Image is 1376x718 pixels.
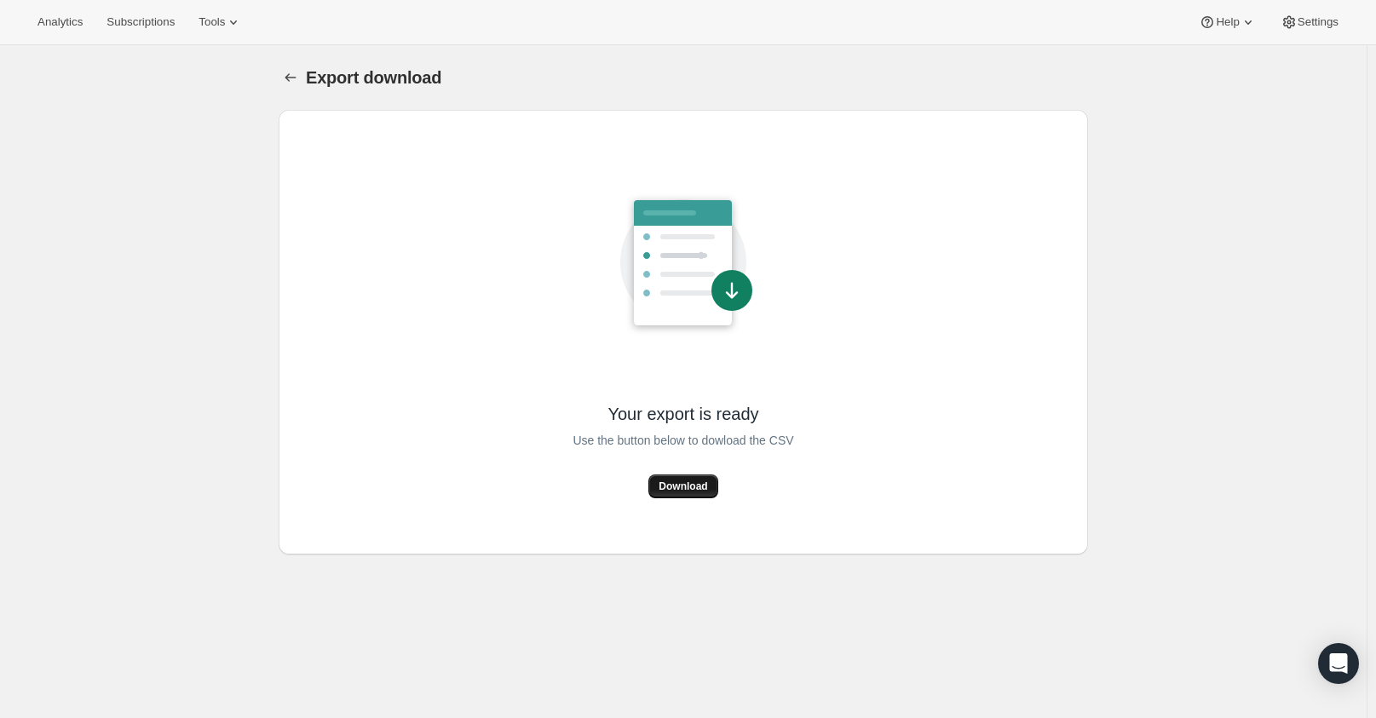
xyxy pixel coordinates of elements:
[27,10,93,34] button: Analytics
[37,15,83,29] span: Analytics
[279,66,302,89] button: Export download
[1298,15,1339,29] span: Settings
[648,474,717,498] button: Download
[188,10,252,34] button: Tools
[1189,10,1266,34] button: Help
[1270,10,1349,34] button: Settings
[1318,643,1359,684] div: Open Intercom Messenger
[1216,15,1239,29] span: Help
[306,68,441,87] span: Export download
[96,10,185,34] button: Subscriptions
[573,430,793,451] span: Use the button below to dowload the CSV
[607,403,758,425] span: Your export is ready
[107,15,175,29] span: Subscriptions
[199,15,225,29] span: Tools
[659,480,707,493] span: Download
